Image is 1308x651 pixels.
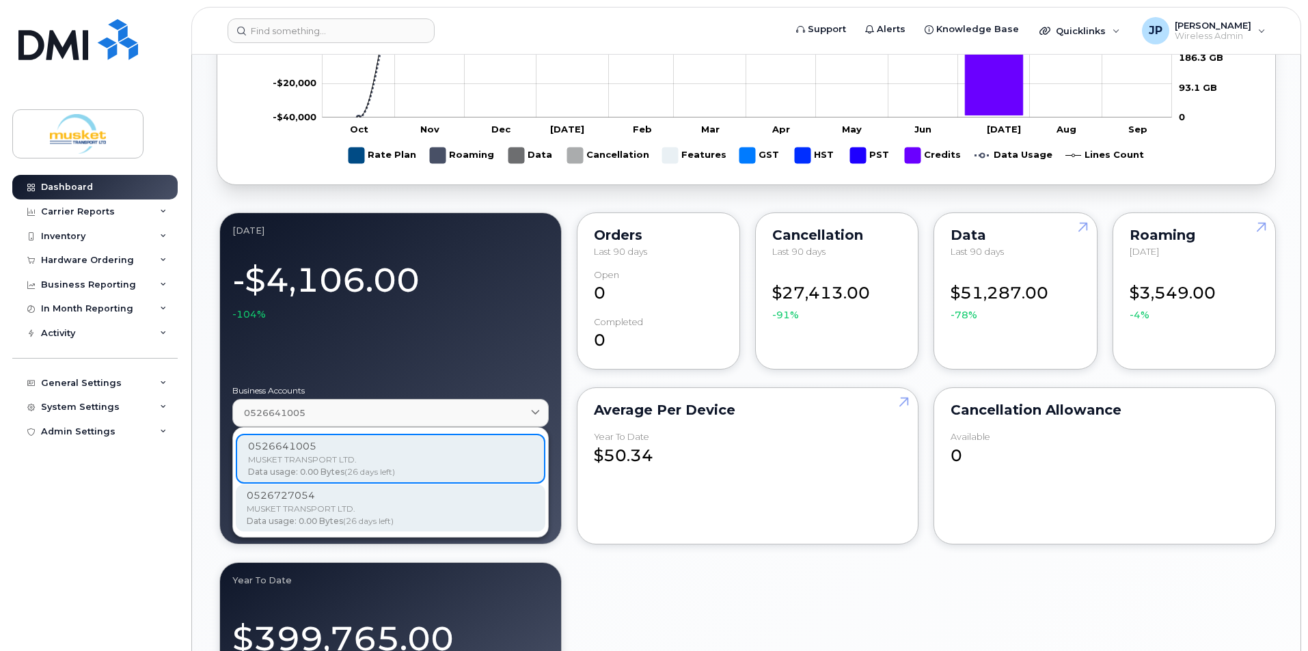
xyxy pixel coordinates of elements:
g: PST [850,142,891,169]
tspan: Aug [1056,124,1076,135]
tspan: 0 [1179,111,1185,122]
div: 0526727054 [247,488,534,503]
div: $27,413.00 [772,270,901,322]
div: Roaming [1130,230,1259,240]
g: Rate Plan [349,142,416,169]
div: Josh Potts [1132,17,1275,44]
a: Support [787,16,856,43]
div: 0 [951,432,1259,467]
span: 0526641005 [244,406,305,419]
div: 0 [594,317,723,352]
tspan: [DATE] [987,124,1021,135]
g: Credits [905,142,961,169]
div: 0526727054MUSKET TRANSPORT LTD.Data usage: 0.00 Bytes(26 days left) [236,484,545,531]
tspan: Oct [350,124,368,135]
g: HST [795,142,836,169]
tspan: May [842,124,862,135]
tspan: Sep [1128,124,1147,135]
g: Cancellation [567,142,649,169]
span: Data usage: 0.00 Bytes [247,516,343,526]
tspan: Apr [772,124,790,135]
span: Quicklinks [1056,25,1106,36]
div: available [951,432,990,442]
div: October 2025 [232,225,549,236]
g: $0 [273,111,316,122]
tspan: $0 [303,44,316,55]
div: completed [594,317,643,327]
div: Average per Device [594,404,902,415]
tspan: [DATE] [550,124,584,135]
span: [PERSON_NAME] [1175,20,1251,31]
g: Legend [349,142,1144,169]
input: Find something... [228,18,435,43]
g: Data [508,142,554,169]
div: $51,287.00 [951,270,1080,322]
span: Knowledge Base [936,23,1019,36]
div: -$4,106.00 [232,253,549,321]
g: Lines Count [1065,142,1144,169]
g: GST [739,142,781,169]
div: Orders [594,230,723,240]
label: Business Accounts [232,387,549,395]
tspan: -$40,000 [273,111,316,122]
div: Cancellation Allowance [951,404,1259,415]
a: Alerts [856,16,915,43]
span: [DATE] [1130,246,1159,257]
span: Last 90 days [594,246,647,257]
div: Year to Date [594,432,649,442]
span: Alerts [877,23,905,36]
span: -91% [772,308,799,322]
span: -104% [232,307,266,321]
div: Data [951,230,1080,240]
g: $0 [273,77,316,88]
div: MUSKET TRANSPORT LTD. [247,503,534,515]
div: $50.34 [594,432,902,467]
tspan: -$20,000 [273,77,316,88]
div: $3,549.00 [1130,270,1259,322]
span: JP [1149,23,1162,39]
span: -78% [951,308,977,322]
tspan: 186.3 GB [1179,52,1223,63]
div: 0 [594,270,723,305]
a: 0526641005 [232,399,549,427]
tspan: Mar [701,124,720,135]
span: -4% [1130,308,1149,322]
tspan: Feb [633,124,652,135]
tspan: Dec [491,124,511,135]
g: Features [662,142,726,169]
div: Year to Date [232,575,549,586]
div: Open [594,270,619,280]
div: (26 days left) [247,503,534,527]
span: Last 90 days [951,246,1004,257]
tspan: Nov [420,124,439,135]
tspan: Jun [914,124,931,135]
span: Last 90 days [772,246,826,257]
g: Data Usage [975,142,1052,169]
div: Cancellation [772,230,901,240]
span: Support [808,23,846,36]
span: Wireless Admin [1175,31,1251,42]
tspan: 93.1 GB [1179,82,1217,93]
g: Roaming [430,142,495,169]
a: Knowledge Base [915,16,1028,43]
div: Quicklinks [1030,17,1130,44]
